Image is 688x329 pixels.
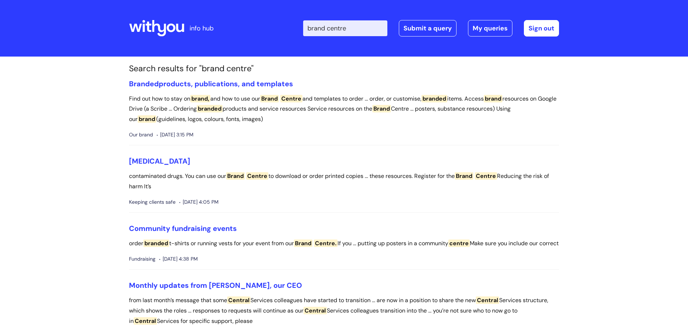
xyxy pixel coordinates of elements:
span: Centre. [314,240,338,247]
h1: Search results for "brand centre" [129,64,559,74]
span: branded [143,240,169,247]
span: Branded [129,79,159,88]
span: Central [476,296,499,304]
span: [DATE] 4:05 PM [179,198,219,207]
span: [DATE] 3:15 PM [157,130,193,139]
span: Brand [294,240,312,247]
a: Monthly updates from [PERSON_NAME], our CEO [129,281,302,290]
span: Brand [260,95,279,102]
p: from last month’s message that some Services colleagues have started to transition ... are now in... [129,295,559,326]
span: branded [421,95,447,102]
span: brand [138,115,156,123]
a: Community fundraising events [129,224,237,233]
span: [DATE] 4:38 PM [159,255,198,263]
a: Sign out [524,20,559,37]
p: info hub [190,23,214,34]
p: contaminated drugs. You can use our to download or order printed copies ... these resources. Regi... [129,171,559,192]
span: Brand [372,105,391,112]
span: Central [227,296,250,304]
span: Central [304,307,327,314]
a: Submit a query [399,20,457,37]
span: Keeping clients safe [129,198,176,207]
span: Centre [246,172,268,180]
span: Brand [455,172,473,180]
span: Fundraising [129,255,156,263]
a: My queries [468,20,512,37]
input: Search [303,20,387,36]
span: Centre [280,95,302,102]
span: Central [134,317,157,325]
span: branded [197,105,223,112]
span: brand [484,95,502,102]
p: Find out how to stay on and how to use our and templates to order ... order, or customise, items.... [129,94,559,125]
a: [MEDICAL_DATA] [129,156,190,166]
span: Our brand [129,130,153,139]
span: Centre [475,172,497,180]
p: order t-shirts or running vests for your event from our If you ... putting up posters in a commun... [129,238,559,249]
span: Brand [226,172,245,180]
div: | - [303,20,559,37]
span: centre [448,240,470,247]
span: brand, [190,95,210,102]
a: Brandedproducts, publications, and templates [129,79,293,88]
